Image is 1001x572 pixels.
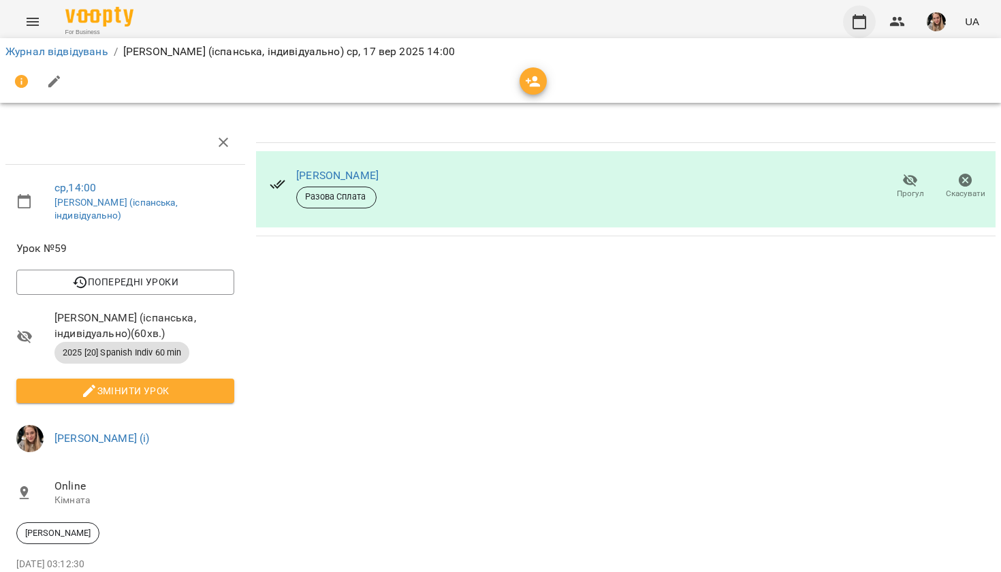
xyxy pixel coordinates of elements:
[296,169,379,182] a: [PERSON_NAME]
[54,478,234,494] span: Online
[897,188,924,200] span: Прогул
[965,14,979,29] span: UA
[959,9,985,34] button: UA
[16,558,234,571] p: [DATE] 03:12:30
[114,44,118,60] li: /
[54,432,150,445] a: [PERSON_NAME] (і)
[17,527,99,539] span: [PERSON_NAME]
[16,270,234,294] button: Попередні уроки
[5,44,996,60] nav: breadcrumb
[65,28,133,37] span: For Business
[16,522,99,544] div: [PERSON_NAME]
[54,197,178,221] a: [PERSON_NAME] (іспанська, індивідуально)
[883,168,938,206] button: Прогул
[946,188,985,200] span: Скасувати
[27,274,223,290] span: Попередні уроки
[54,310,234,342] span: [PERSON_NAME] (іспанська, індивідуально) ( 60 хв. )
[54,347,189,359] span: 2025 [20] Spanish Indiv 60 min
[27,383,223,399] span: Змінити урок
[54,181,96,194] a: ср , 14:00
[65,7,133,27] img: Voopty Logo
[16,5,49,38] button: Menu
[123,44,455,60] p: [PERSON_NAME] (іспанська, індивідуально) ср, 17 вер 2025 14:00
[938,168,993,206] button: Скасувати
[927,12,946,31] img: ff1aba66b001ca05e46c699d6feb4350.jpg
[5,45,108,58] a: Журнал відвідувань
[16,240,234,257] span: Урок №59
[297,191,376,203] span: Разова Сплата
[54,494,234,507] p: Кімната
[16,425,44,452] img: ff1aba66b001ca05e46c699d6feb4350.jpg
[16,379,234,403] button: Змінити урок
